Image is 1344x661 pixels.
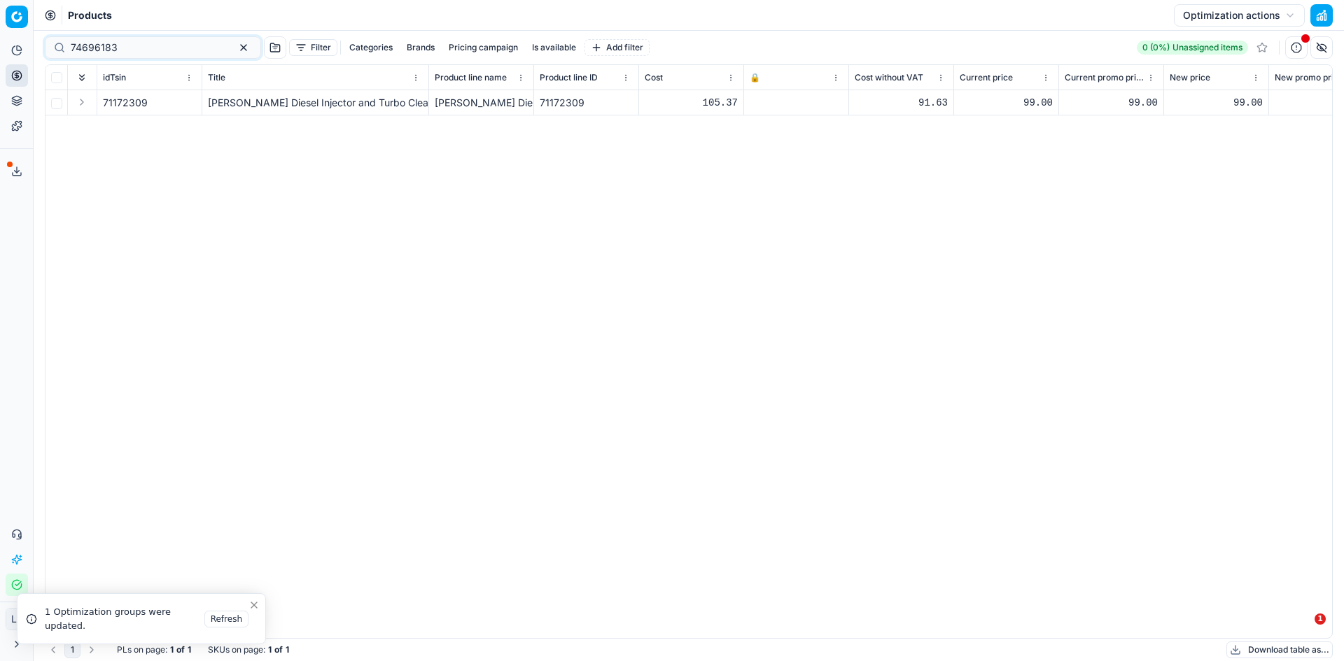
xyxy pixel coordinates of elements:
strong: 1 [170,644,174,655]
span: LK [6,609,27,630]
strong: 1 [286,644,289,655]
div: [PERSON_NAME] Diesel Injector and Turbo Cleaner 375ml [208,96,423,110]
strong: of [274,644,283,655]
strong: 1 [268,644,272,655]
span: New promo price [1275,72,1343,83]
button: Go to next page [83,641,100,658]
span: Cost [645,72,663,83]
div: 99.00 [1170,96,1263,110]
span: Products [68,8,112,22]
span: Current promo price [1065,72,1144,83]
button: Go to previous page [45,641,62,658]
nav: pagination [45,641,100,658]
button: Pricing campaign [443,39,524,56]
div: 1 Optimization groups were updated. [45,605,200,632]
button: Close toast [246,597,262,613]
button: Expand [73,94,90,111]
span: New price [1170,72,1210,83]
button: 1 [64,641,80,658]
span: Cost without VAT [855,72,923,83]
span: PLs on page : [117,644,167,655]
span: Product line ID [540,72,598,83]
div: 71172309 [540,96,633,110]
iframe: Intercom live chat [1286,613,1319,647]
button: Categories [344,39,398,56]
button: Optimization actions [1174,4,1305,27]
span: Current price [960,72,1013,83]
button: LK [6,608,28,630]
button: Brands [401,39,440,56]
a: 0 (0%)Unassigned items [1137,41,1248,55]
button: Expand all [73,69,90,86]
input: Search by SKU or title [71,41,224,55]
strong: 1 [188,644,191,655]
span: Product line name [435,72,507,83]
div: 91.63 [855,96,948,110]
span: SKUs on page : [208,644,265,655]
span: 71172309 [103,96,148,110]
button: Download table as... [1226,641,1333,658]
div: 99.00 [960,96,1053,110]
strong: of [176,644,185,655]
nav: breadcrumb [68,8,112,22]
span: Title [208,72,225,83]
div: [PERSON_NAME] Diesel Injector and Turbo Cleaner 375ml [435,96,528,110]
button: Filter [289,39,337,56]
button: Is available [526,39,582,56]
span: Unassigned items [1172,42,1242,53]
button: Refresh [204,611,248,627]
div: 99.00 [1065,96,1158,110]
div: 105.37 [645,96,738,110]
span: 🔒 [750,72,760,83]
button: Add filter [584,39,650,56]
span: 1 [1315,613,1326,625]
span: idTsin [103,72,126,83]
